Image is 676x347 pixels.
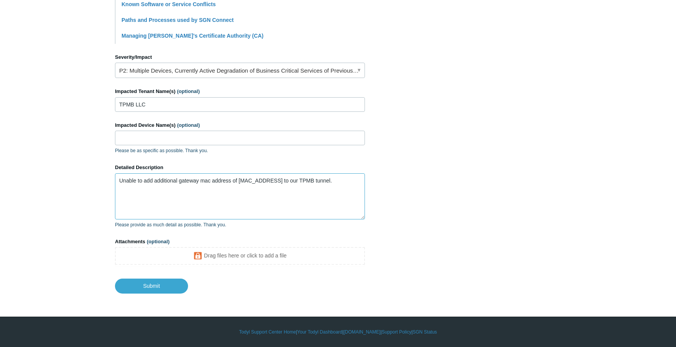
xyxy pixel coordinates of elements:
a: P2: Multiple Devices, Currently Active Degradation of Business Critical Services of Previously Wo... [115,63,365,78]
input: Submit [115,279,188,293]
span: (optional) [147,239,170,244]
label: Impacted Tenant Name(s) [115,88,365,95]
a: Managing [PERSON_NAME]'s Certificate Authority (CA) [122,33,263,39]
label: Detailed Description [115,164,365,171]
a: Paths and Processes used by SGN Connect [122,17,234,23]
label: Severity/Impact [115,53,365,61]
p: Please be as specific as possible. Thank you. [115,147,365,154]
a: [DOMAIN_NAME] [343,329,380,335]
a: Your Todyl Dashboard [297,329,342,335]
p: Please provide as much detail as possible. Thank you. [115,221,365,228]
a: Todyl Support Center Home [239,329,296,335]
label: Impacted Device Name(s) [115,121,365,129]
span: (optional) [177,122,200,128]
a: SGN Status [413,329,437,335]
a: Known Software or Service Conflicts [122,1,216,7]
div: | | | | [115,329,561,335]
span: (optional) [177,88,200,94]
label: Attachments [115,238,365,246]
a: Support Policy [382,329,411,335]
